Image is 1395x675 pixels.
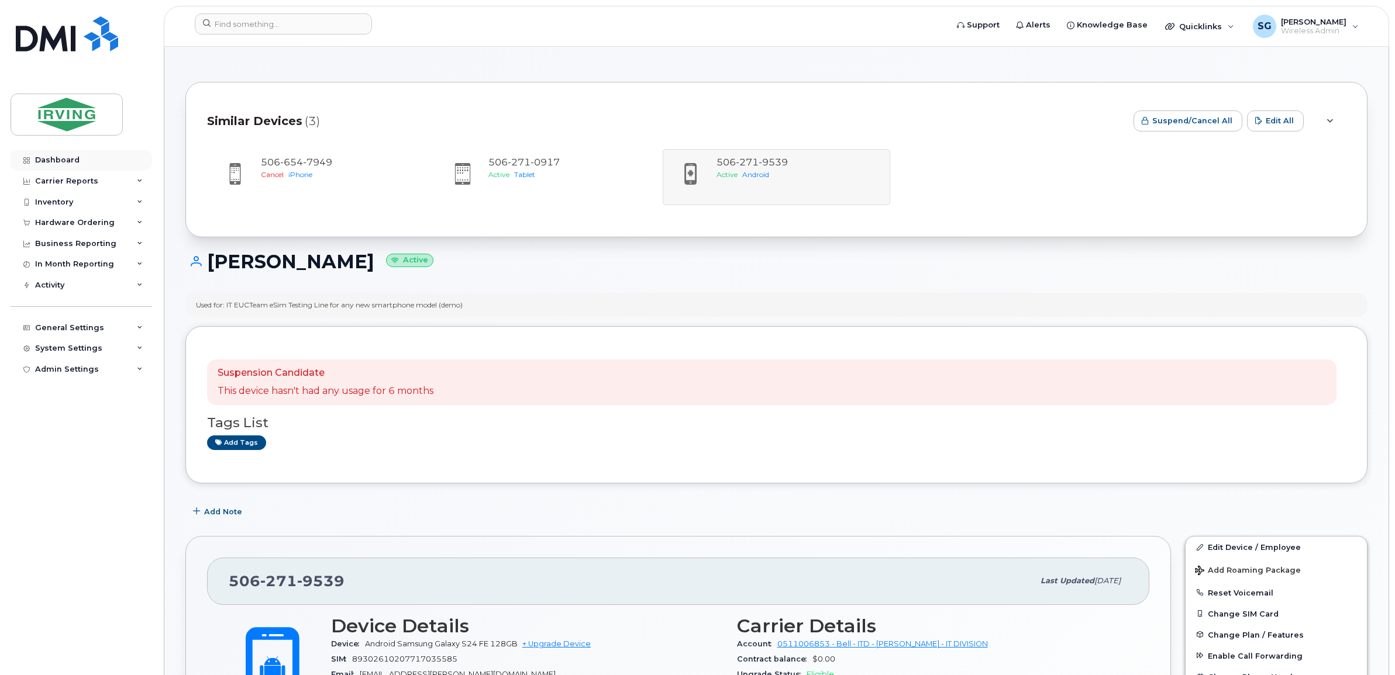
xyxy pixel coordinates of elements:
[214,156,428,198] a: 5066547949CanceliPhone
[218,366,433,380] p: Suspension Candidate
[508,157,531,168] span: 271
[288,170,312,179] span: iPhone
[1186,558,1367,581] button: Add Roaming Package
[1186,603,1367,624] button: Change SIM Card
[331,639,365,648] span: Device
[280,157,303,168] span: 654
[1186,645,1367,666] button: Enable Call Forwarding
[303,157,332,168] span: 7949
[1247,110,1304,131] button: Edit All
[352,655,457,663] span: 89302610207717035585
[737,615,1129,636] h3: Carrier Details
[737,655,812,663] span: Contract balance
[331,615,723,636] h3: Device Details
[207,435,266,450] a: Add tags
[1208,651,1303,660] span: Enable Call Forwarding
[365,639,518,648] span: Android Samsung Galaxy S24 FE 128GB
[261,170,284,179] span: Cancel
[1186,536,1367,558] a: Edit Device / Employee
[777,639,988,648] a: 0511006853 - Bell - ITD - [PERSON_NAME] - IT DIVISION
[531,157,560,168] span: 0917
[1134,110,1242,131] button: Suspend/Cancel All
[1195,566,1301,577] span: Add Roaming Package
[488,170,509,179] span: Active
[331,655,352,663] span: SIM
[1186,582,1367,603] button: Reset Voicemail
[386,254,433,267] small: Active
[196,300,463,310] div: Used for: IT EUCTeam eSim Testing Line for any new smartphone model (demo)
[207,113,302,130] span: Similar Devices
[185,251,1368,272] h1: [PERSON_NAME]
[812,655,835,663] span: $0.00
[1186,624,1367,645] button: Change Plan / Features
[229,572,345,590] span: 506
[261,157,332,168] span: 506
[522,639,591,648] a: + Upgrade Device
[185,501,252,522] button: Add Note
[1266,115,1294,126] span: Edit All
[297,572,345,590] span: 9539
[442,156,655,198] a: 5062710917ActiveTablet
[207,416,1346,430] h3: Tags List
[204,506,242,517] span: Add Note
[1152,115,1232,126] span: Suspend/Cancel All
[488,157,560,168] span: 506
[1041,576,1094,585] span: Last updated
[260,572,297,590] span: 271
[218,385,433,398] p: This device hasn't had any usage for 6 months
[305,113,320,130] span: (3)
[1094,576,1121,585] span: [DATE]
[1208,630,1304,639] span: Change Plan / Features
[514,170,535,179] span: Tablet
[737,639,777,648] span: Account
